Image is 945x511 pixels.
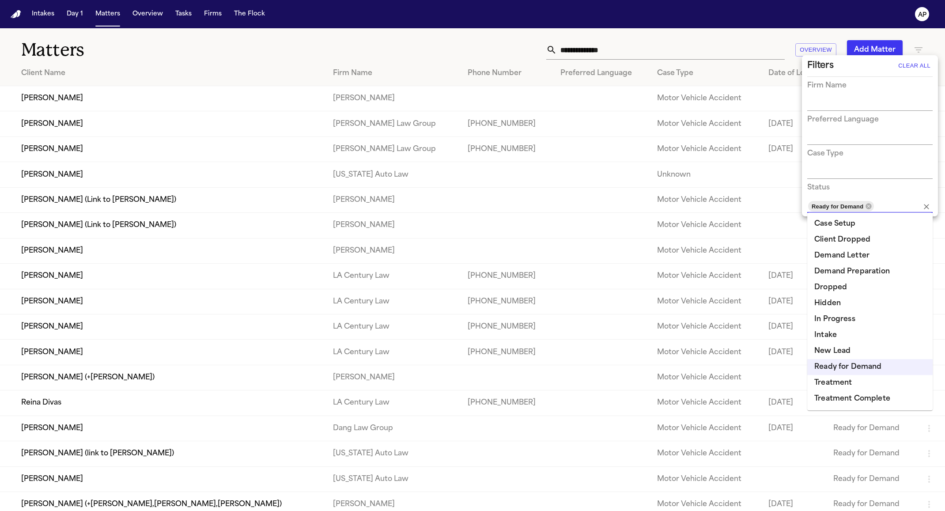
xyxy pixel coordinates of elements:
button: Clear [920,201,933,213]
h2: Filters [807,59,834,73]
h3: Case Type [807,148,843,159]
li: Hidden [807,295,933,311]
li: Demand Letter [807,248,933,264]
li: Ready for Demand [807,359,933,375]
li: In Progress [807,311,933,327]
li: Demand Preparation [807,264,933,280]
li: Client Dropped [807,232,933,248]
h3: Status [807,182,830,193]
button: Close [932,206,934,208]
button: Open [932,171,934,173]
li: Case Setup [807,216,933,232]
span: Ready for Demand [808,201,867,212]
li: Dropped [807,280,933,295]
button: Clear All [896,59,933,73]
li: Intake [807,327,933,343]
li: Treatment [807,375,933,391]
li: New Lead [807,343,933,359]
button: Open [932,103,934,105]
h3: Preferred Language [807,114,879,125]
div: Ready for Demand [808,201,874,212]
li: Treatment Complete [807,391,933,407]
h3: Firm Name [807,80,847,91]
button: Open [932,137,934,139]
